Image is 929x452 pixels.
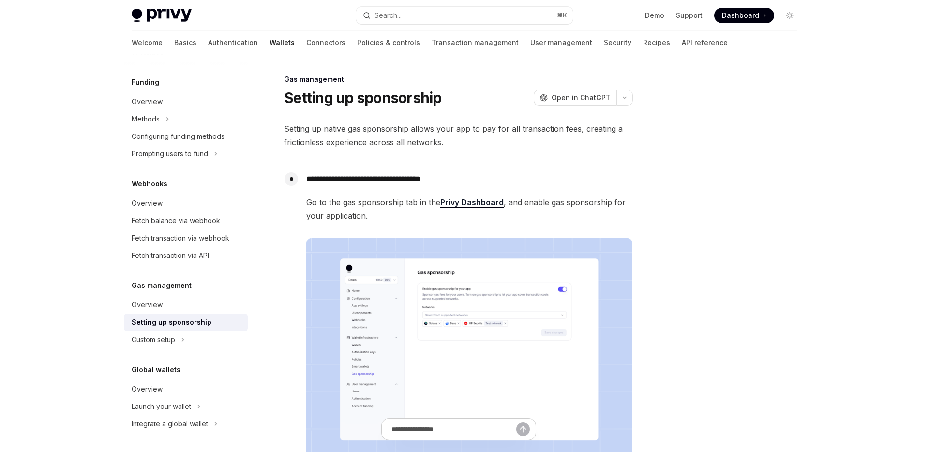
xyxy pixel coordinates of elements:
a: Configuring funding methods [124,128,248,145]
div: Search... [375,10,402,21]
a: User management [530,31,592,54]
a: Basics [174,31,196,54]
button: Toggle dark mode [782,8,797,23]
a: Overview [124,296,248,314]
div: Fetch transaction via webhook [132,232,229,244]
a: Welcome [132,31,163,54]
button: Send message [516,422,530,436]
div: Gas management [284,75,633,84]
div: Overview [132,96,163,107]
h5: Global wallets [132,364,180,376]
a: Fetch transaction via webhook [124,229,248,247]
h5: Webhooks [132,178,167,190]
a: Authentication [208,31,258,54]
a: Security [604,31,631,54]
a: Recipes [643,31,670,54]
a: Fetch balance via webhook [124,212,248,229]
div: Fetch balance via webhook [132,215,220,226]
span: Dashboard [722,11,759,20]
a: Support [676,11,703,20]
a: Overview [124,380,248,398]
input: Ask a question... [391,419,516,440]
div: Launch your wallet [132,401,191,412]
div: Methods [132,113,160,125]
button: Custom setup [124,331,248,348]
button: Open in ChatGPT [534,90,616,106]
a: Fetch transaction via API [124,247,248,264]
button: Methods [124,110,248,128]
a: Demo [645,11,664,20]
span: Go to the gas sponsorship tab in the , and enable gas sponsorship for your application. [306,196,632,223]
div: Setting up sponsorship [132,316,211,328]
div: Overview [132,197,163,209]
a: Dashboard [714,8,774,23]
img: light logo [132,9,192,22]
a: Wallets [270,31,295,54]
h5: Gas management [132,280,192,291]
div: Overview [132,299,163,311]
button: Launch your wallet [124,398,248,415]
button: Integrate a global wallet [124,415,248,433]
div: Overview [132,383,163,395]
a: Policies & controls [357,31,420,54]
a: Setting up sponsorship [124,314,248,331]
a: Overview [124,195,248,212]
a: Connectors [306,31,345,54]
div: Fetch transaction via API [132,250,209,261]
button: Search...⌘K [356,7,573,24]
div: Integrate a global wallet [132,418,208,430]
div: Configuring funding methods [132,131,225,142]
h1: Setting up sponsorship [284,89,442,106]
button: Prompting users to fund [124,145,248,163]
div: Custom setup [132,334,175,346]
h5: Funding [132,76,159,88]
span: Open in ChatGPT [552,93,611,103]
a: API reference [682,31,728,54]
a: Privy Dashboard [440,197,504,208]
div: Prompting users to fund [132,148,208,160]
a: Transaction management [432,31,519,54]
span: ⌘ K [557,12,567,19]
a: Overview [124,93,248,110]
span: Setting up native gas sponsorship allows your app to pay for all transaction fees, creating a fri... [284,122,633,149]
